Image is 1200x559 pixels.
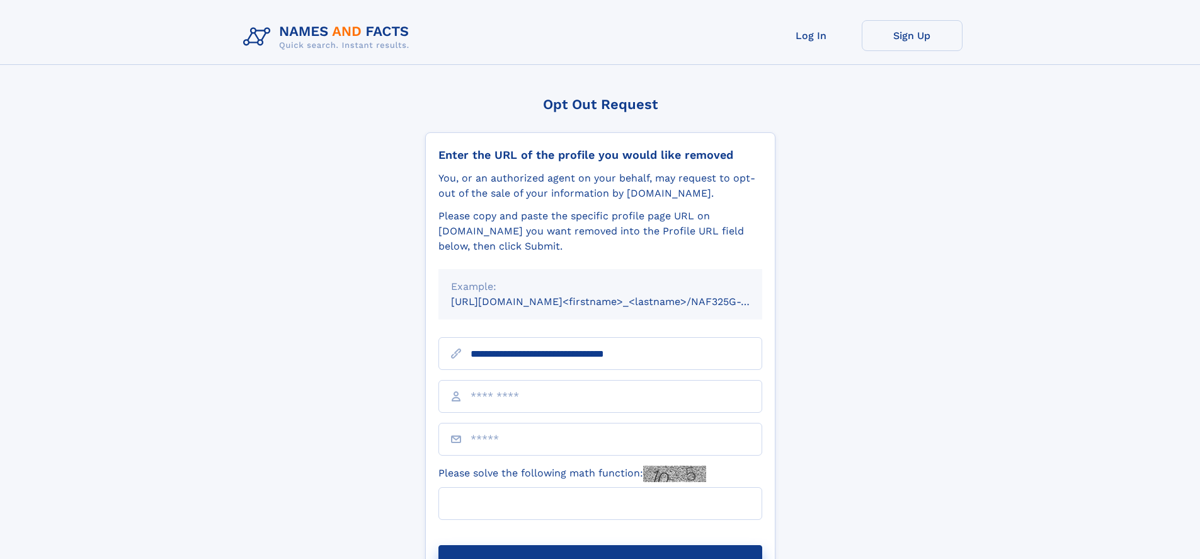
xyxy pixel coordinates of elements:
div: You, or an authorized agent on your behalf, may request to opt-out of the sale of your informatio... [438,171,762,201]
div: Enter the URL of the profile you would like removed [438,148,762,162]
img: Logo Names and Facts [238,20,420,54]
label: Please solve the following math function: [438,466,706,482]
div: Opt Out Request [425,96,775,112]
a: Sign Up [862,20,963,51]
a: Log In [761,20,862,51]
small: [URL][DOMAIN_NAME]<firstname>_<lastname>/NAF325G-xxxxxxxx [451,296,786,308]
div: Example: [451,279,750,294]
div: Please copy and paste the specific profile page URL on [DOMAIN_NAME] you want removed into the Pr... [438,209,762,254]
